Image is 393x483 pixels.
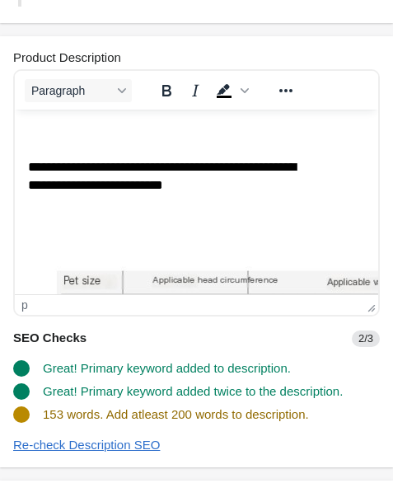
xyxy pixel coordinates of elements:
[361,295,378,315] div: Press the Up and Down arrow keys to resize the editor.
[13,438,160,452] div: Re-check Description SEO
[152,79,180,102] button: Bold
[31,84,112,97] span: Paragraph
[21,298,28,312] div: p
[43,361,291,375] span: Great! Primary keyword added to description.
[272,79,300,102] button: Reveal or hide additional toolbar items
[43,407,309,421] span: 153 words. Add atleast 200 words to description.
[7,430,166,460] button: Re-check Description SEO
[181,79,209,102] button: Italic
[13,49,121,66] label: Product Description
[210,79,251,102] div: Background color
[13,331,87,345] span: SEO Checks
[15,110,378,294] iframe: Rich Text Area
[25,79,132,102] button: Blocks
[43,384,343,398] span: Great! Primary keyword added twice to the description.
[352,331,380,347] span: 2/3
